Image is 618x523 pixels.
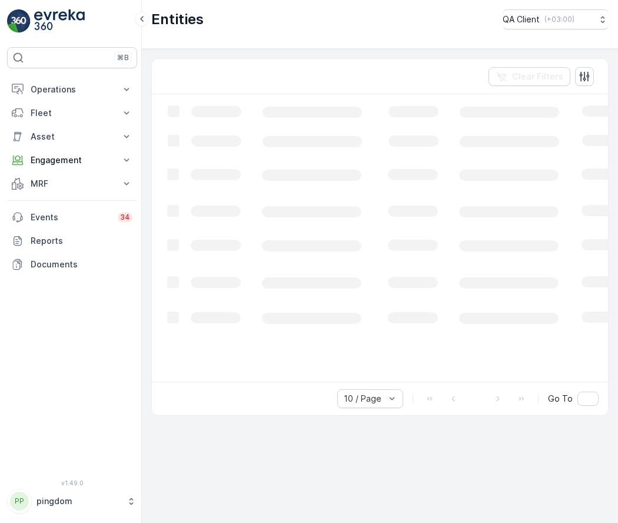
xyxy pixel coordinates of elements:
[31,131,114,143] p: Asset
[7,101,137,125] button: Fleet
[31,84,114,95] p: Operations
[7,172,137,196] button: MRF
[7,78,137,101] button: Operations
[7,148,137,172] button: Engagement
[31,259,132,270] p: Documents
[31,211,111,223] p: Events
[10,492,29,511] div: PP
[503,9,609,29] button: QA Client(+03:00)
[31,235,132,247] p: Reports
[7,9,31,33] img: logo
[34,9,85,33] img: logo_light-DOdMpM7g.png
[489,67,570,86] button: Clear Filters
[503,14,540,25] p: QA Client
[7,489,137,514] button: PPpingdom
[151,10,204,29] p: Entities
[548,393,573,405] span: Go To
[544,15,574,24] p: ( +03:00 )
[7,479,137,486] span: v 1.49.0
[512,71,563,82] p: Clear Filters
[7,206,137,229] a: Events34
[120,213,130,222] p: 34
[31,178,114,190] p: MRF
[7,125,137,148] button: Asset
[36,495,121,507] p: pingdom
[7,253,137,276] a: Documents
[117,53,129,62] p: ⌘B
[31,107,114,119] p: Fleet
[7,229,137,253] a: Reports
[31,154,114,166] p: Engagement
